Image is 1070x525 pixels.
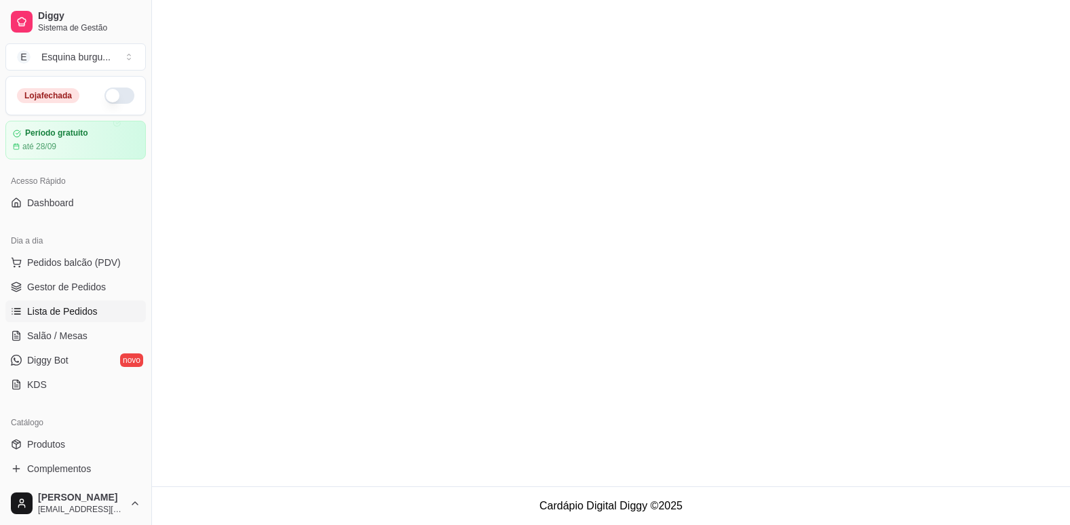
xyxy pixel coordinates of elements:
span: Produtos [27,437,65,451]
a: Complementos [5,458,146,480]
span: KDS [27,378,47,391]
div: Acesso Rápido [5,170,146,192]
a: Produtos [5,433,146,455]
a: KDS [5,374,146,395]
span: [EMAIL_ADDRESS][DOMAIN_NAME] [38,504,124,515]
a: Dashboard [5,192,146,214]
article: Período gratuito [25,128,88,138]
button: Select a team [5,43,146,71]
a: Salão / Mesas [5,325,146,347]
span: E [17,50,31,64]
span: Diggy [38,10,140,22]
span: Gestor de Pedidos [27,280,106,294]
span: Lista de Pedidos [27,305,98,318]
a: DiggySistema de Gestão [5,5,146,38]
div: Loja fechada [17,88,79,103]
span: Complementos [27,462,91,475]
span: [PERSON_NAME] [38,492,124,504]
span: Dashboard [27,196,74,210]
a: Período gratuitoaté 28/09 [5,121,146,159]
a: Gestor de Pedidos [5,276,146,298]
span: Pedidos balcão (PDV) [27,256,121,269]
button: Pedidos balcão (PDV) [5,252,146,273]
button: [PERSON_NAME][EMAIL_ADDRESS][DOMAIN_NAME] [5,487,146,520]
article: até 28/09 [22,141,56,152]
span: Salão / Mesas [27,329,88,343]
footer: Cardápio Digital Diggy © 2025 [152,486,1070,525]
a: Lista de Pedidos [5,300,146,322]
span: Sistema de Gestão [38,22,140,33]
button: Alterar Status [104,87,134,104]
div: Catálogo [5,412,146,433]
div: Esquina burgu ... [41,50,111,64]
a: Diggy Botnovo [5,349,146,371]
div: Dia a dia [5,230,146,252]
span: Diggy Bot [27,353,69,367]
